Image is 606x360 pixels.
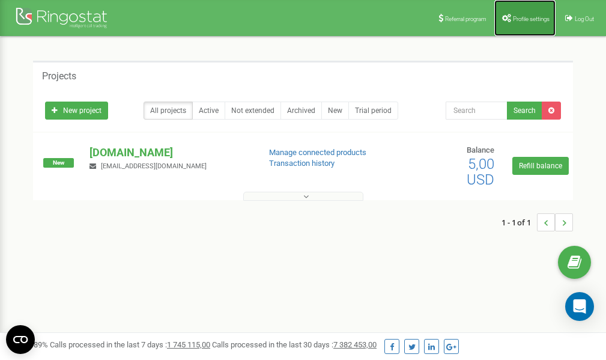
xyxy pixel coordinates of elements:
[467,156,494,188] span: 5,00 USD
[101,162,207,170] span: [EMAIL_ADDRESS][DOMAIN_NAME]
[42,71,76,82] h5: Projects
[467,145,494,154] span: Balance
[446,102,508,120] input: Search
[269,159,335,168] a: Transaction history
[512,157,569,175] a: Refill balance
[333,340,377,349] u: 7 382 453,00
[513,16,550,22] span: Profile settings
[445,16,486,22] span: Referral program
[43,158,74,168] span: New
[280,102,322,120] a: Archived
[321,102,349,120] a: New
[167,340,210,349] u: 1 745 115,00
[575,16,594,22] span: Log Out
[212,340,377,349] span: Calls processed in the last 30 days :
[501,213,537,231] span: 1 - 1 of 1
[225,102,281,120] a: Not extended
[50,340,210,349] span: Calls processed in the last 7 days :
[144,102,193,120] a: All projects
[6,325,35,354] button: Open CMP widget
[348,102,398,120] a: Trial period
[501,201,573,243] nav: ...
[192,102,225,120] a: Active
[269,148,366,157] a: Manage connected products
[507,102,542,120] button: Search
[565,292,594,321] div: Open Intercom Messenger
[45,102,108,120] a: New project
[89,145,249,160] p: [DOMAIN_NAME]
